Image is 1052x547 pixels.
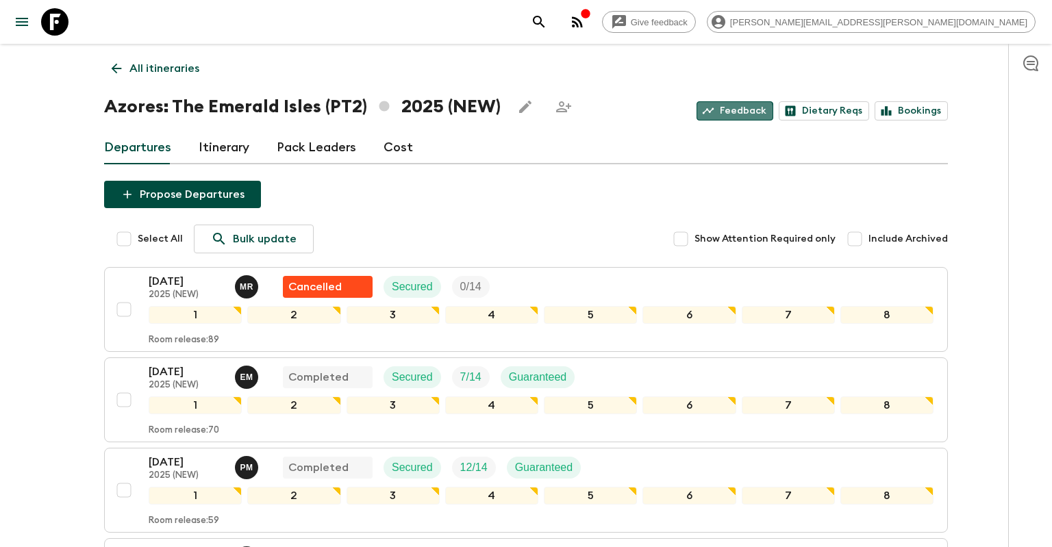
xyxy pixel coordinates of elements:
div: Trip Fill [452,457,496,479]
p: [DATE] [149,364,224,380]
div: Flash Pack cancellation [283,276,373,298]
p: 2025 (NEW) [149,290,224,301]
span: Eduardo Miranda [235,370,261,381]
p: Room release: 89 [149,335,219,346]
p: Secured [392,369,433,385]
div: 3 [347,306,440,324]
button: [DATE]2025 (NEW)Paula MedeirosCompletedSecuredTrip FillGuaranteed12345678Room release:59 [104,448,948,533]
span: Paula Medeiros [235,460,261,471]
a: Pack Leaders [277,131,356,164]
button: [DATE]2025 (NEW)Eduardo MirandaCompletedSecuredTrip FillGuaranteed12345678Room release:70 [104,357,948,442]
div: Secured [384,276,441,298]
a: Dietary Reqs [779,101,869,120]
p: Guaranteed [515,459,573,476]
div: 6 [642,306,736,324]
div: 8 [840,306,934,324]
p: [DATE] [149,454,224,470]
div: 3 [347,487,440,505]
div: 5 [544,487,637,505]
div: 1 [149,487,242,505]
div: 5 [544,396,637,414]
span: [PERSON_NAME][EMAIL_ADDRESS][PERSON_NAME][DOMAIN_NAME] [723,17,1035,27]
span: Include Archived [868,232,948,246]
p: Completed [288,459,349,476]
p: 2025 (NEW) [149,470,224,481]
p: 2025 (NEW) [149,380,224,391]
a: Itinerary [199,131,249,164]
div: 6 [642,396,736,414]
p: 12 / 14 [460,459,488,476]
div: 7 [742,306,835,324]
p: Room release: 59 [149,516,219,526]
p: All itineraries [129,60,199,77]
p: Secured [392,279,433,295]
div: 1 [149,306,242,324]
a: Feedback [697,101,773,120]
a: Bookings [875,101,948,120]
div: 8 [840,396,934,414]
button: MR [235,275,261,298]
p: Room release: 70 [149,425,219,436]
span: Share this itinerary [550,93,577,120]
span: Give feedback [623,17,695,27]
a: Departures [104,131,171,164]
div: 4 [445,487,538,505]
p: Guaranteed [509,369,567,385]
div: Secured [384,366,441,388]
p: [DATE] [149,273,224,290]
p: 7 / 14 [460,369,481,385]
h1: Azores: The Emerald Isles (PT2) 2025 (NEW) [104,93,501,120]
p: Secured [392,459,433,476]
a: Bulk update [194,225,314,253]
div: 8 [840,487,934,505]
div: 4 [445,306,538,324]
span: Show Attention Required only [694,232,836,246]
button: search adventures [525,8,553,36]
div: 4 [445,396,538,414]
a: Give feedback [602,11,696,33]
div: 2 [247,487,340,505]
div: [PERSON_NAME][EMAIL_ADDRESS][PERSON_NAME][DOMAIN_NAME] [707,11,1036,33]
div: Secured [384,457,441,479]
div: 5 [544,306,637,324]
div: Trip Fill [452,366,490,388]
a: Cost [384,131,413,164]
p: Cancelled [288,279,342,295]
span: Mario Rangel [235,279,261,290]
p: Completed [288,369,349,385]
div: 2 [247,306,340,324]
div: 1 [149,396,242,414]
p: 0 / 14 [460,279,481,295]
button: Edit this itinerary [512,93,539,120]
button: Propose Departures [104,181,261,208]
div: 7 [742,487,835,505]
span: Select All [138,232,183,246]
div: 7 [742,396,835,414]
a: All itineraries [104,55,207,82]
div: 6 [642,487,736,505]
button: [DATE]2025 (NEW)Mario RangelFlash Pack cancellationSecuredTrip Fill12345678Room release:89 [104,267,948,352]
button: menu [8,8,36,36]
div: 3 [347,396,440,414]
p: M R [240,281,253,292]
div: Trip Fill [452,276,490,298]
p: Bulk update [233,231,297,247]
div: 2 [247,396,340,414]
